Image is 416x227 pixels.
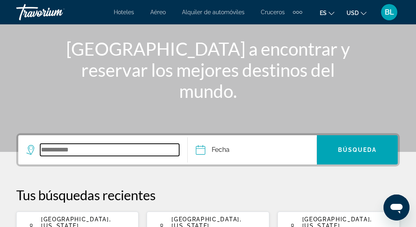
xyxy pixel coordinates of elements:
[317,135,398,164] button: Búsqueda
[261,9,285,15] a: Cruceros
[347,7,366,19] button: Change currency
[383,195,409,221] iframe: Botón para iniciar la ventana de mensajería
[385,8,394,16] span: BL
[182,9,245,15] a: Alquiler de automóviles
[320,10,327,16] span: es
[16,187,400,203] p: Tus búsquedas recientes
[18,135,398,164] div: Search widget
[320,7,334,19] button: Change language
[338,147,377,153] span: Búsqueda
[150,9,166,15] a: Aéreo
[16,2,97,23] a: Travorium
[56,38,360,102] h1: [GEOGRAPHIC_DATA] a encontrar y reservar los mejores destinos del mundo.
[347,10,359,16] span: USD
[379,4,400,21] button: User Menu
[114,9,134,15] a: Hoteles
[196,135,316,164] button: Date
[293,6,302,19] button: Extra navigation items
